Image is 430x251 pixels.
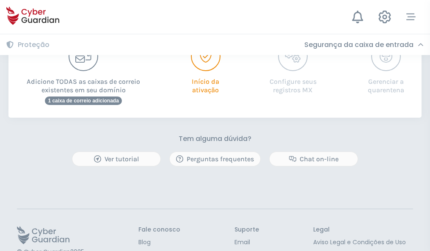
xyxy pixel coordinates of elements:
[79,154,154,164] div: Ver tutorial
[138,238,180,247] a: Blog
[363,41,409,94] button: Gerenciar a quarentena
[176,154,254,164] div: Perguntas frequentes
[304,41,413,49] h3: Segurança da caixa de entrada
[21,41,146,105] button: Adicione TODAS as caixas de correio existentes em seu domínio1 caixa de correio adicionada
[313,226,413,234] h3: Legal
[138,226,180,234] h3: Fale conosco
[363,71,409,94] p: Gerenciar a quarentena
[313,238,413,247] a: Aviso Legal e Condições de Uso
[21,71,146,94] p: Adicione TODAS as caixas de correio existentes em seu domínio
[234,238,259,247] a: Email
[304,41,424,49] div: Segurança da caixa de entrada
[72,152,161,166] button: Ver tutorial
[234,226,259,234] h3: Suporte
[188,71,223,94] p: Início da ativação
[45,97,121,105] span: 1 caixa de correio adicionada
[169,152,261,166] button: Perguntas frequentes
[265,71,321,94] p: Configure seus registros MX
[179,135,251,143] h3: Tem alguma dúvida?
[265,41,321,94] button: Configure seus registros MX
[18,41,50,49] h3: Proteção
[188,41,223,94] button: Início da ativação
[269,152,358,166] button: Chat on-line
[276,154,351,164] div: Chat on-line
